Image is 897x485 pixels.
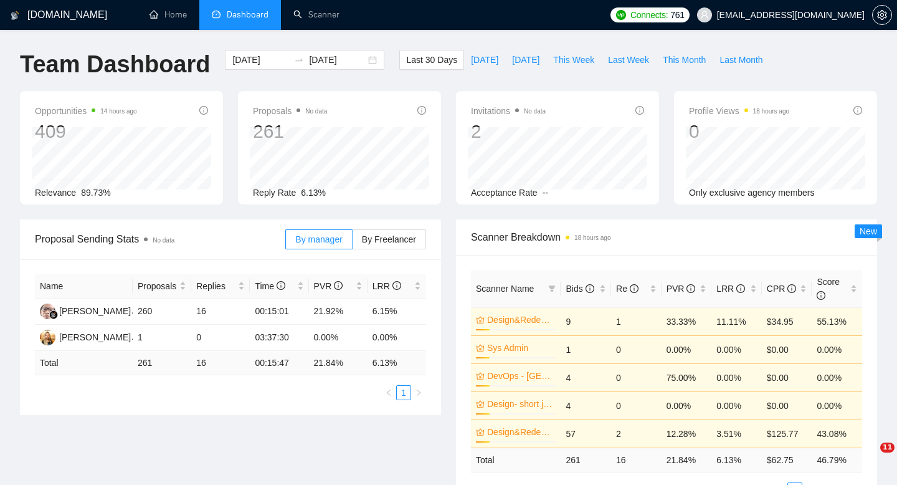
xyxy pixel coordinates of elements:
span: LRR [716,284,745,294]
span: Invitations [471,103,546,118]
td: 21.84 % [662,448,712,472]
span: Re [616,284,638,294]
span: PVR [667,284,696,294]
span: info-circle [817,291,825,300]
td: 6.13 % [711,448,762,472]
td: 2 [611,420,662,448]
span: Opportunities [35,103,137,118]
button: Last 30 Days [399,50,464,70]
a: Design&Redesign [487,425,553,439]
td: 0.00% [662,391,712,420]
input: End date [309,53,366,67]
td: 0 [611,391,662,420]
img: HH [40,304,55,319]
button: right [411,385,426,400]
td: 46.79 % [812,448,862,472]
div: [PERSON_NAME] [59,304,131,318]
td: 4 [561,391,611,420]
td: Total [471,448,561,472]
td: 03:37:30 [250,325,308,351]
td: 0.00% [368,325,426,351]
td: 75.00% [662,363,712,391]
span: Scanner Name [476,284,534,294]
td: 261 [561,448,611,472]
a: Sys Admin [487,341,553,355]
td: 00:15:47 [250,351,308,375]
td: Total [35,351,133,375]
td: 57 [561,420,611,448]
span: 6.13% [301,188,326,198]
td: $0.00 [762,391,812,420]
a: 1 [397,386,411,400]
span: info-circle [277,281,285,290]
span: crown [476,315,485,324]
span: Acceptance Rate [471,188,538,198]
span: to [294,55,304,65]
span: Proposals [253,103,327,118]
span: info-circle [586,284,594,293]
a: Design- short job(0) [487,397,553,411]
button: Last Month [713,50,769,70]
li: Next Page [411,385,426,400]
td: 0.00% [711,335,762,363]
span: Proposal Sending Stats [35,231,285,247]
span: filter [546,279,558,298]
span: No data [305,108,327,115]
td: 21.84 % [309,351,368,375]
li: 1 [396,385,411,400]
td: 0.00% [662,335,712,363]
span: LRR [373,281,401,291]
div: 261 [253,120,327,143]
th: Replies [191,274,250,299]
td: 0.00% [711,391,762,420]
span: info-circle [787,284,796,293]
span: Reply Rate [253,188,296,198]
a: DevOps - [GEOGRAPHIC_DATA] [487,369,553,383]
span: This Month [663,53,706,67]
div: 0 [689,120,789,143]
span: New [860,226,877,236]
span: right [415,389,422,396]
span: left [385,389,392,396]
td: 16 [611,448,662,472]
td: 55.13% [812,307,862,335]
span: info-circle [417,106,426,115]
span: info-circle [334,281,343,290]
td: 9 [561,307,611,335]
button: This Month [656,50,713,70]
span: -- [543,188,548,198]
td: 33.33% [662,307,712,335]
td: 260 [133,299,191,325]
span: crown [476,372,485,380]
span: Connects: [630,8,668,22]
span: [DATE] [512,53,539,67]
time: 14 hours ago [100,108,136,115]
td: 0.00% [812,363,862,391]
td: 11.11% [711,307,762,335]
a: setting [872,10,892,20]
td: 0.00% [812,335,862,363]
span: Scanner Breakdown [471,229,862,245]
span: PVR [314,281,343,291]
span: swap-right [294,55,304,65]
div: [PERSON_NAME] [59,330,131,344]
td: 6.15% [368,299,426,325]
td: 0.00% [812,391,862,420]
td: 16 [191,299,250,325]
img: VP [40,330,55,345]
span: Last 30 Days [406,53,457,67]
td: 0 [611,335,662,363]
span: [DATE] [471,53,498,67]
span: Proposals [138,279,177,293]
button: [DATE] [464,50,505,70]
input: Start date [232,53,289,67]
td: $34.95 [762,307,812,335]
img: gigradar-bm.png [49,310,58,319]
a: VP[PERSON_NAME] [40,332,131,342]
span: crown [476,400,485,408]
img: logo [11,6,19,26]
td: 0 [191,325,250,351]
td: $0.00 [762,335,812,363]
span: info-circle [686,284,695,293]
button: Last Week [601,50,656,70]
